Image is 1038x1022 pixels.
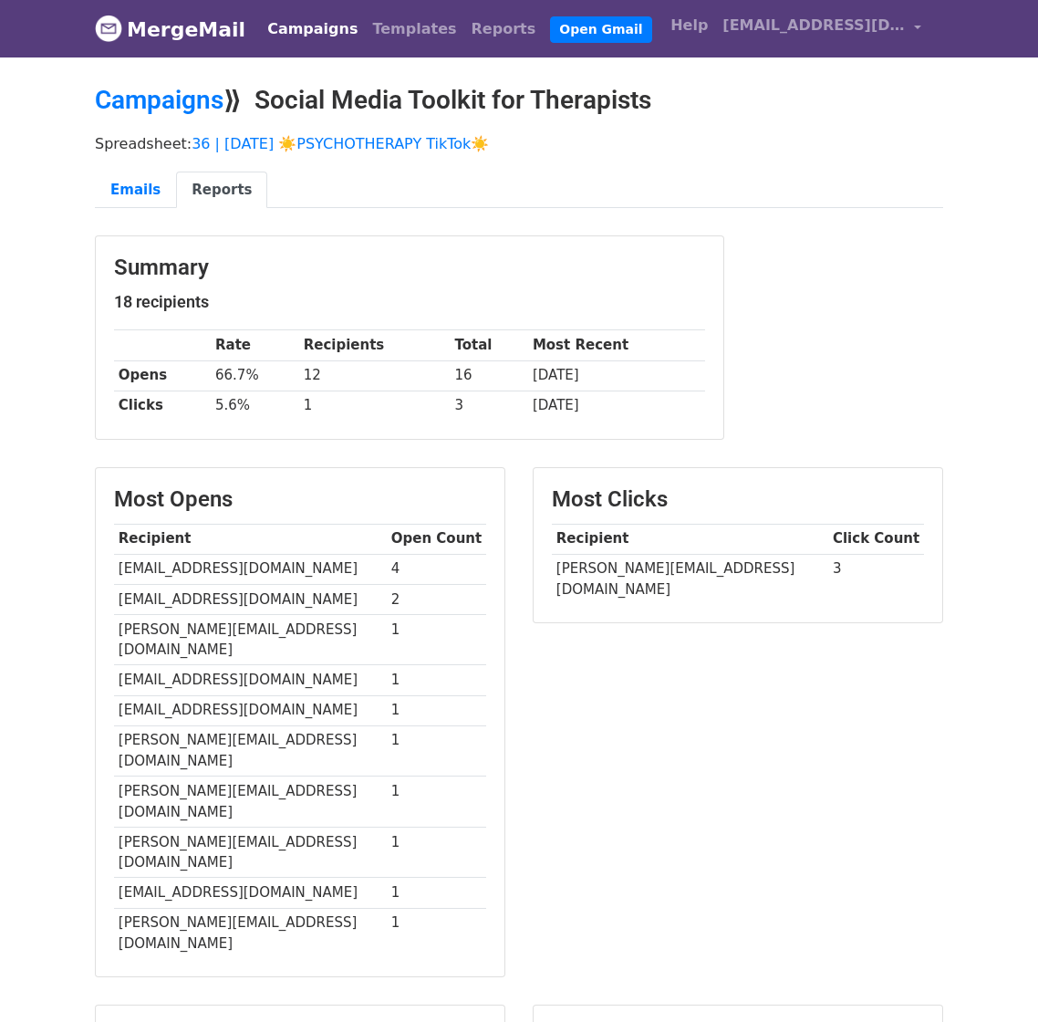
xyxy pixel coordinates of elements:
iframe: Chat Widget [947,934,1038,1022]
td: 66.7% [211,360,299,391]
td: [EMAIL_ADDRESS][DOMAIN_NAME] [114,554,387,584]
td: [PERSON_NAME][EMAIL_ADDRESS][DOMAIN_NAME] [114,908,387,958]
a: Reports [176,172,267,209]
a: MergeMail [95,10,245,48]
td: [DATE] [528,391,705,421]
td: 1 [387,665,486,695]
a: 36 | [DATE] ☀️PSYCHOTHERAPY TikTok☀️ [192,135,489,152]
td: 3 [828,554,924,604]
td: [PERSON_NAME][EMAIL_ADDRESS][DOMAIN_NAME] [552,554,828,604]
a: Campaigns [260,11,365,47]
td: 12 [299,360,451,391]
th: Clicks [114,391,211,421]
h5: 18 recipients [114,292,705,312]
a: Templates [365,11,463,47]
td: 1 [387,725,486,777]
span: [EMAIL_ADDRESS][DOMAIN_NAME] [722,15,905,36]
td: 4 [387,554,486,584]
td: 3 [451,391,528,421]
td: 1 [299,391,451,421]
th: Opens [114,360,211,391]
td: [PERSON_NAME][EMAIL_ADDRESS][DOMAIN_NAME] [114,777,387,828]
td: 1 [387,908,486,958]
th: Rate [211,330,299,360]
td: 1 [387,827,486,878]
td: 1 [387,878,486,908]
a: Help [663,7,715,44]
th: Recipient [552,524,828,554]
th: Recipients [299,330,451,360]
td: [EMAIL_ADDRESS][DOMAIN_NAME] [114,584,387,614]
th: Open Count [387,524,486,554]
td: 1 [387,695,486,725]
td: [PERSON_NAME][EMAIL_ADDRESS][DOMAIN_NAME] [114,614,387,665]
th: Most Recent [528,330,705,360]
td: [EMAIL_ADDRESS][DOMAIN_NAME] [114,665,387,695]
td: 2 [387,584,486,614]
h3: Most Clicks [552,486,924,513]
a: Open Gmail [550,16,651,43]
a: Campaigns [95,85,223,115]
th: Recipient [114,524,387,554]
img: MergeMail logo [95,15,122,42]
p: Spreadsheet: [95,134,943,153]
td: 16 [451,360,528,391]
td: [PERSON_NAME][EMAIL_ADDRESS][DOMAIN_NAME] [114,725,387,777]
td: 5.6% [211,391,299,421]
h2: ⟫ Social Media Toolkit for Therapists [95,85,943,116]
td: [DATE] [528,360,705,391]
td: [EMAIL_ADDRESS][DOMAIN_NAME] [114,878,387,908]
a: [EMAIL_ADDRESS][DOMAIN_NAME] [715,7,929,50]
a: Emails [95,172,176,209]
td: [EMAIL_ADDRESS][DOMAIN_NAME] [114,695,387,725]
td: 1 [387,777,486,828]
th: Total [451,330,528,360]
td: 1 [387,614,486,665]
h3: Most Opens [114,486,486,513]
td: [PERSON_NAME][EMAIL_ADDRESS][DOMAIN_NAME] [114,827,387,878]
a: Reports [464,11,544,47]
h3: Summary [114,255,705,281]
th: Click Count [828,524,924,554]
